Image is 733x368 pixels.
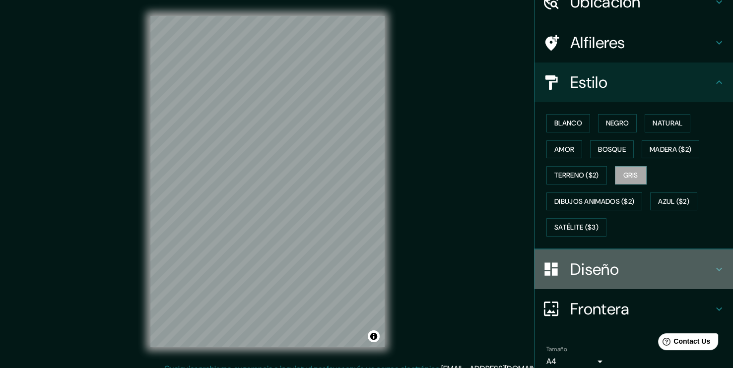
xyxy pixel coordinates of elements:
[546,166,607,184] button: Terreno ($2)
[534,62,733,102] div: Estilo
[546,345,567,353] label: Tamaño
[615,166,647,184] button: Gris
[650,192,697,211] button: Azul ($2)
[645,329,722,357] iframe: Help widget launcher
[590,140,634,159] button: Bosque
[570,299,713,319] h4: Frontera
[570,33,713,53] h4: Alfileres
[534,249,733,289] div: Diseño
[642,140,699,159] button: Madera ($2)
[570,72,713,92] h4: Estilo
[368,330,380,342] button: Toggle attribution
[546,192,642,211] button: Dibujos animados ($2)
[546,218,606,237] button: Satélite ($3)
[546,140,582,159] button: Amor
[645,114,690,132] button: Natural
[150,16,385,347] canvas: Map
[546,114,590,132] button: Blanco
[534,289,733,329] div: Frontera
[534,23,733,62] div: Alfileres
[598,114,637,132] button: Negro
[570,259,713,279] h4: Diseño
